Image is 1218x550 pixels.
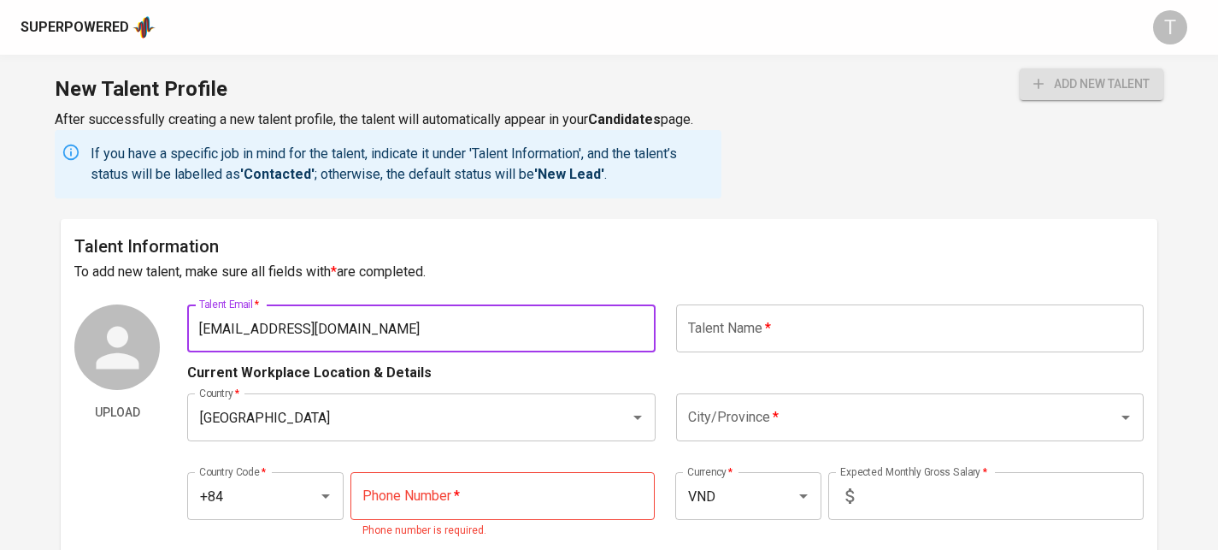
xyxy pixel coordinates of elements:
img: app logo [132,15,156,40]
div: Superpowered [21,18,129,38]
div: Almost there! Once you've completed all the fields marked with * under 'Talent Information', you'... [1020,68,1163,100]
button: Open [1114,405,1138,429]
h6: To add new talent, make sure all fields with are completed. [74,260,1144,284]
button: Open [791,484,815,508]
b: Candidates [588,111,661,127]
h6: Talent Information [74,233,1144,260]
button: Upload [74,397,160,429]
div: T [1153,10,1187,44]
p: Current Workplace Location & Details [187,363,432,383]
p: Phone number is required. [362,523,644,540]
h1: New Talent Profile [55,68,721,109]
button: Open [314,484,338,508]
span: add new talent [1033,74,1150,95]
span: Upload [81,402,153,423]
p: After successfully creating a new talent profile, the talent will automatically appear in your page. [55,109,721,130]
a: Superpoweredapp logo [21,15,156,40]
b: 'Contacted' [240,166,315,182]
p: If you have a specific job in mind for the talent, indicate it under 'Talent Information', and th... [91,144,715,185]
b: 'New Lead' [534,166,604,182]
button: Open [626,405,650,429]
button: add new talent [1020,68,1163,100]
